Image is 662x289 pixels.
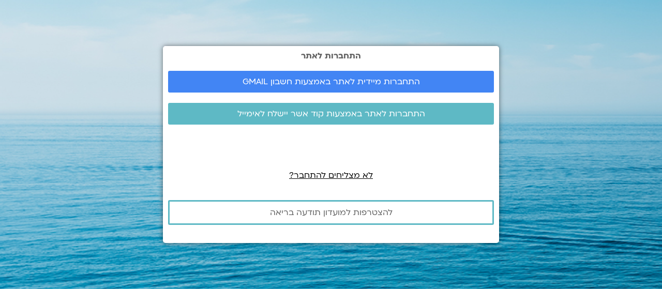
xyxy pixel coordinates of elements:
[168,103,494,125] a: התחברות לאתר באמצעות קוד אשר יישלח לאימייל
[237,109,425,118] span: התחברות לאתר באמצעות קוד אשר יישלח לאימייל
[168,71,494,93] a: התחברות מיידית לאתר באמצעות חשבון GMAIL
[243,77,420,86] span: התחברות מיידית לאתר באמצעות חשבון GMAIL
[270,208,393,217] span: להצטרפות למועדון תודעה בריאה
[168,51,494,60] h2: התחברות לאתר
[168,200,494,225] a: להצטרפות למועדון תודעה בריאה
[289,170,373,181] a: לא מצליחים להתחבר?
